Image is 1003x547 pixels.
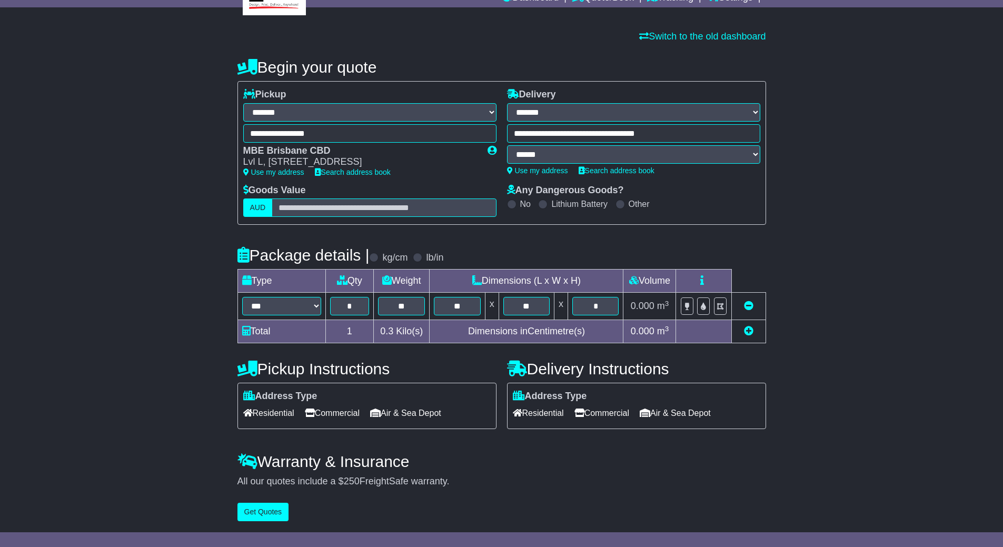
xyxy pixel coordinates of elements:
[507,166,568,175] a: Use my address
[657,301,669,311] span: m
[380,326,393,336] span: 0.3
[507,185,624,196] label: Any Dangerous Goods?
[631,301,654,311] span: 0.000
[382,252,408,264] label: kg/cm
[520,199,531,209] label: No
[243,168,304,176] a: Use my address
[237,246,370,264] h4: Package details |
[665,300,669,307] sup: 3
[325,320,374,343] td: 1
[243,391,317,402] label: Address Type
[657,326,669,336] span: m
[374,320,430,343] td: Kilo(s)
[237,320,325,343] td: Total
[430,270,623,293] td: Dimensions (L x W x H)
[507,360,766,377] h4: Delivery Instructions
[305,405,360,421] span: Commercial
[640,405,711,421] span: Air & Sea Depot
[507,89,556,101] label: Delivery
[551,199,608,209] label: Lithium Battery
[243,145,477,157] div: MBE Brisbane CBD
[325,270,374,293] td: Qty
[237,58,766,76] h4: Begin your quote
[665,325,669,333] sup: 3
[554,293,568,320] td: x
[243,198,273,217] label: AUD
[426,252,443,264] label: lb/in
[374,270,430,293] td: Weight
[243,89,286,101] label: Pickup
[237,476,766,488] div: All our quotes include a $ FreightSafe warranty.
[574,405,629,421] span: Commercial
[237,453,766,470] h4: Warranty & Insurance
[579,166,654,175] a: Search address book
[243,405,294,421] span: Residential
[430,320,623,343] td: Dimensions in Centimetre(s)
[237,503,289,521] button: Get Quotes
[623,270,676,293] td: Volume
[513,391,587,402] label: Address Type
[243,156,477,168] div: Lvl L, [STREET_ADDRESS]
[237,360,496,377] h4: Pickup Instructions
[370,405,441,421] span: Air & Sea Depot
[485,293,499,320] td: x
[237,270,325,293] td: Type
[629,199,650,209] label: Other
[744,301,753,311] a: Remove this item
[344,476,360,486] span: 250
[744,326,753,336] a: Add new item
[631,326,654,336] span: 0.000
[243,185,306,196] label: Goods Value
[639,31,766,42] a: Switch to the old dashboard
[315,168,391,176] a: Search address book
[513,405,564,421] span: Residential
